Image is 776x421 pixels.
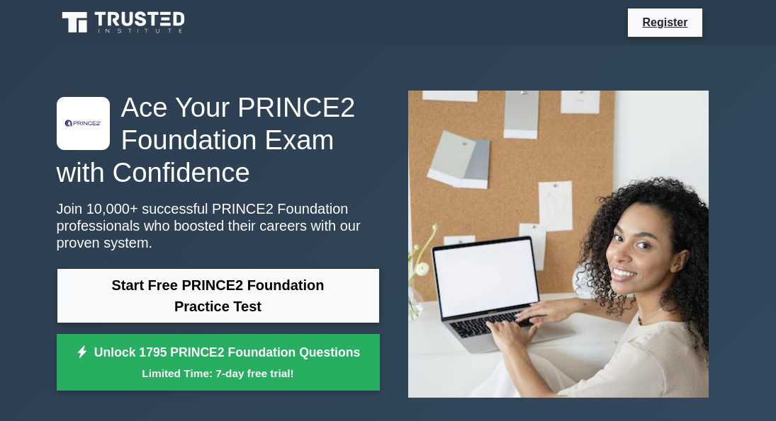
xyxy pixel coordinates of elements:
a: Register [634,13,696,31]
h1: Ace Your PRINCE2 Foundation Exam with Confidence [57,91,380,189]
p: Join 10,000+ successful PRINCE2 Foundation professionals who boosted their careers with our prove... [57,200,380,251]
a: Start Free PRINCE2 Foundation Practice Test [57,268,380,323]
small: Limited Time: 7-day free trial! [74,365,362,381]
a: Unlock 1795 PRINCE2 Foundation QuestionsLimited Time: 7-day free trial! [57,334,380,391]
